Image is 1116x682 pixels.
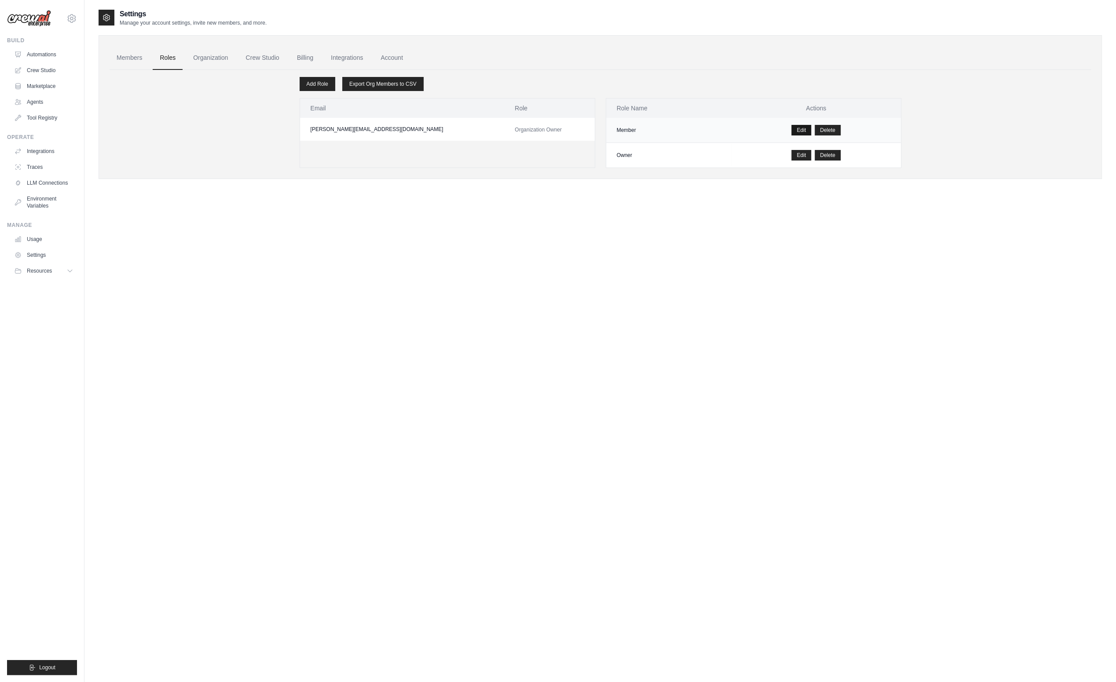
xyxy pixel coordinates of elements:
a: Export Org Members to CSV [342,77,424,91]
a: Roles [153,46,183,70]
div: Build [7,37,77,44]
button: Logout [7,660,77,675]
span: Logout [39,664,55,671]
a: LLM Connections [11,176,77,190]
td: Owner [606,143,732,168]
th: Actions [732,98,901,118]
a: Integrations [11,144,77,158]
th: Role Name [606,98,732,118]
a: Crew Studio [11,63,77,77]
a: Agents [11,95,77,109]
div: Manage [7,222,77,229]
a: Crew Studio [239,46,286,70]
a: Settings [11,248,77,262]
span: Organization Owner [515,127,562,133]
div: Operate [7,134,77,141]
a: Account [373,46,410,70]
a: Traces [11,160,77,174]
a: Usage [11,232,77,246]
th: Role [504,98,594,118]
a: Members [110,46,149,70]
button: Resources [11,264,77,278]
a: Edit [791,125,811,135]
button: Delete [815,150,841,160]
th: Email [300,98,505,118]
h2: Settings [120,9,267,19]
span: Resources [27,267,52,274]
a: Tool Registry [11,111,77,125]
img: Logo [7,10,51,27]
td: Member [606,118,732,143]
a: Edit [791,150,811,160]
a: Environment Variables [11,192,77,213]
p: Manage your account settings, invite new members, and more. [120,19,267,26]
a: Billing [290,46,320,70]
a: Organization [186,46,235,70]
a: Automations [11,47,77,62]
a: Marketplace [11,79,77,93]
td: [PERSON_NAME][EMAIL_ADDRESS][DOMAIN_NAME] [300,118,505,141]
a: Integrations [324,46,370,70]
button: Delete [815,125,841,135]
a: Add Role [300,77,335,91]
